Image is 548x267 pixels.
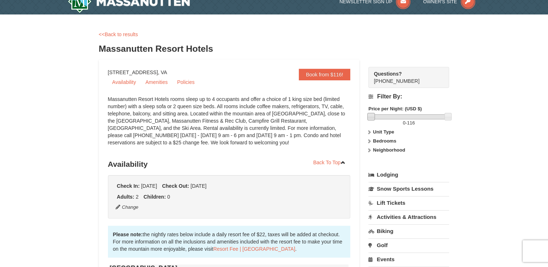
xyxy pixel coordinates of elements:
div: Massanutten Resort Hotels rooms sleep up to 4 occupants and offer a choice of 1 king size bed (li... [108,96,351,153]
span: [DATE] [141,183,157,189]
span: [PHONE_NUMBER] [374,70,436,84]
strong: Children: [143,194,166,200]
a: Back To Top [309,157,351,168]
h3: Massanutten Resort Hotels [99,42,449,56]
span: [DATE] [191,183,206,189]
strong: Check In: [117,183,140,189]
strong: Questions? [374,71,402,77]
strong: Price per Night: (USD $) [368,106,422,111]
div: the nightly rates below include a daily resort fee of $22, taxes will be added at checkout. For m... [108,226,351,258]
h4: Filter By: [368,93,449,100]
a: Snow Sports Lessons [368,182,449,195]
strong: Check Out: [162,183,189,189]
a: Lift Tickets [368,196,449,209]
strong: Please note: [113,232,143,237]
a: Activities & Attractions [368,210,449,224]
a: Lodging [368,168,449,181]
a: Amenities [141,77,172,88]
span: 116 [407,120,415,126]
button: Change [115,203,139,211]
a: Availability [108,77,141,88]
a: <<Back to results [99,31,138,37]
strong: Adults: [117,194,134,200]
a: Book from $116! [299,69,351,80]
a: Golf [368,238,449,252]
span: 0 [403,120,405,126]
a: Policies [173,77,199,88]
span: 0 [167,194,170,200]
a: Events [368,253,449,266]
a: Biking [368,224,449,238]
label: - [368,119,449,127]
strong: Bedrooms [373,138,396,144]
h3: Availability [108,157,351,171]
strong: Unit Type [373,129,394,135]
span: 2 [136,194,139,200]
strong: Neighborhood [373,147,405,153]
a: Resort Fee | [GEOGRAPHIC_DATA] [213,246,295,252]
